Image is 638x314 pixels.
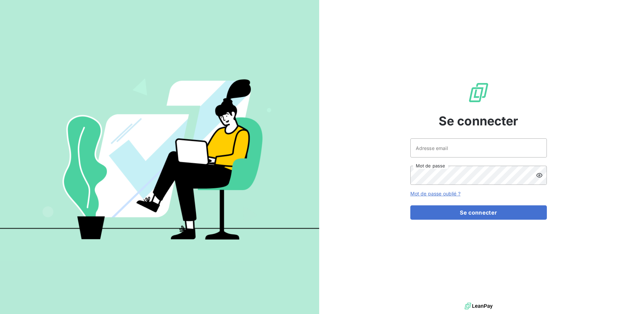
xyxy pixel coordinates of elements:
[410,191,460,196] a: Mot de passe oublié ?
[410,205,547,220] button: Se connecter
[468,82,490,104] img: Logo LeanPay
[410,138,547,158] input: placeholder
[439,112,519,130] span: Se connecter
[465,301,493,311] img: logo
